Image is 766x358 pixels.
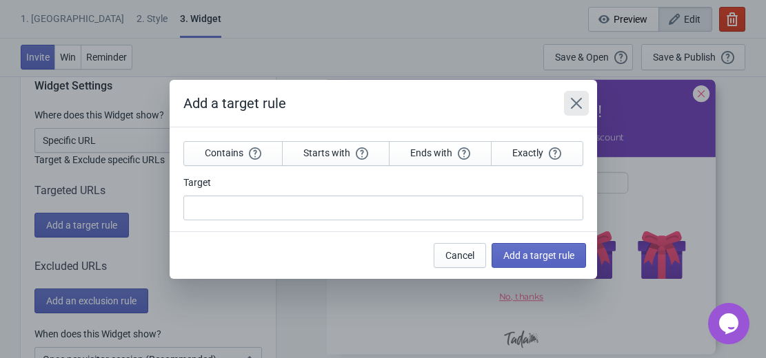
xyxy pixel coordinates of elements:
[434,243,486,268] button: Cancel
[492,243,586,268] button: Add a target rule
[708,303,752,344] iframe: chat widget
[389,141,492,166] button: Ends with
[445,250,474,261] span: Cancel
[282,141,390,166] button: Starts with
[491,141,583,166] button: Exactly
[564,91,589,116] button: Close
[512,147,561,159] span: Exactly
[303,147,368,159] span: Starts with
[503,250,574,261] span: Add a target rule
[205,147,261,159] span: Contains
[410,147,470,159] span: Ends with
[183,141,283,166] button: Contains
[183,176,211,189] label: Target
[183,94,550,113] h2: Add a target rule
